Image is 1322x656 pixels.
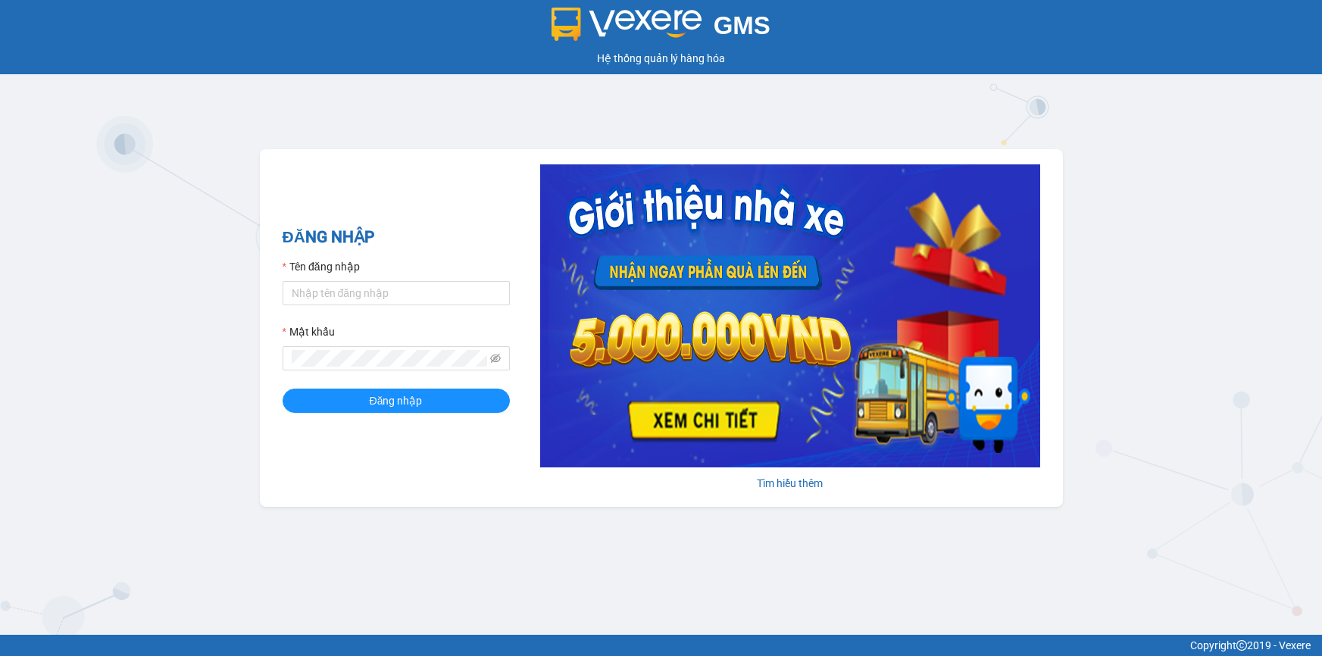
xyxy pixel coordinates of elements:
img: banner-0 [540,164,1040,467]
input: Tên đăng nhập [283,281,510,305]
span: Đăng nhập [370,392,423,409]
div: Tìm hiểu thêm [540,475,1040,492]
label: Tên đăng nhập [283,258,360,275]
button: Đăng nhập [283,389,510,413]
h2: ĐĂNG NHẬP [283,225,510,250]
span: GMS [714,11,770,39]
label: Mật khẩu [283,323,335,340]
img: logo 2 [552,8,702,41]
a: GMS [552,23,770,35]
span: copyright [1236,640,1247,651]
div: Hệ thống quản lý hàng hóa [4,50,1318,67]
span: eye-invisible [490,353,501,364]
div: Copyright 2019 - Vexere [11,637,1311,654]
input: Mật khẩu [292,350,487,367]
